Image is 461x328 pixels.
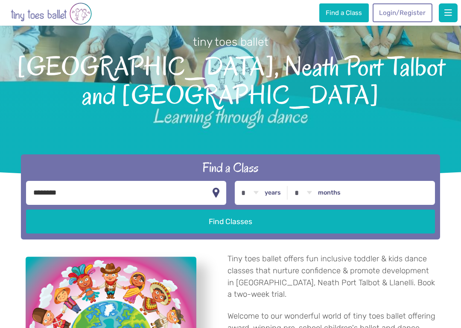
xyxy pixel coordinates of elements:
label: years [265,189,281,197]
label: months [318,189,341,197]
p: Tiny toes ballet offers fun inclusive toddler & kids dance classes that nurture confidence & prom... [228,253,435,300]
small: tiny toes ballet [193,35,268,49]
h2: Find a Class [26,159,435,176]
img: tiny toes ballet [11,2,92,26]
button: Find Classes [26,210,435,233]
a: Find a Class [319,3,369,22]
a: Login/Register [373,3,432,22]
span: [GEOGRAPHIC_DATA], Neath Port Talbot and [GEOGRAPHIC_DATA] [14,50,447,110]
